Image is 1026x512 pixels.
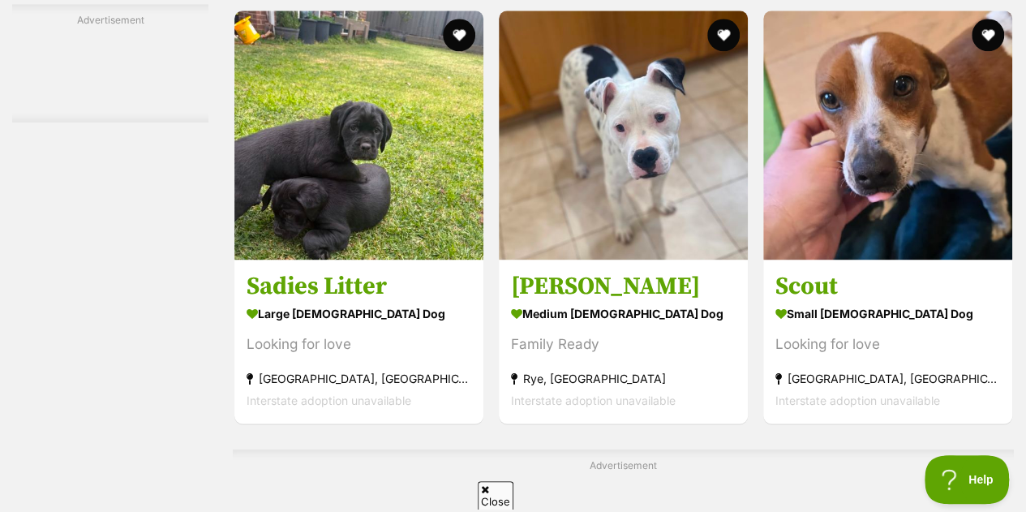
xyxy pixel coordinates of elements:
strong: medium [DEMOGRAPHIC_DATA] Dog [511,302,736,325]
strong: [GEOGRAPHIC_DATA], [GEOGRAPHIC_DATA] [247,368,471,389]
a: Sadies Litter large [DEMOGRAPHIC_DATA] Dog Looking for love [GEOGRAPHIC_DATA], [GEOGRAPHIC_DATA] ... [234,259,483,424]
h3: Scout [775,271,1000,302]
span: Close [478,481,513,510]
div: Looking for love [247,333,471,355]
button: favourite [972,19,1004,51]
strong: small [DEMOGRAPHIC_DATA] Dog [775,302,1000,325]
button: favourite [707,19,740,51]
div: Looking for love [775,333,1000,355]
strong: large [DEMOGRAPHIC_DATA] Dog [247,302,471,325]
span: Interstate adoption unavailable [775,394,940,407]
strong: Rye, [GEOGRAPHIC_DATA] [511,368,736,389]
h3: [PERSON_NAME] [511,271,736,302]
span: Interstate adoption unavailable [247,394,411,407]
img: Foss - Bullmastiff Dog [499,11,748,260]
div: Family Ready [511,333,736,355]
span: Interstate adoption unavailable [511,394,676,407]
iframe: Help Scout Beacon - Open [925,455,1010,504]
a: Scout small [DEMOGRAPHIC_DATA] Dog Looking for love [GEOGRAPHIC_DATA], [GEOGRAPHIC_DATA] Intersta... [763,259,1012,424]
img: Sadies Litter - Rottweiler x English Springer Spaniel Dog [234,11,483,260]
strong: [GEOGRAPHIC_DATA], [GEOGRAPHIC_DATA] [775,368,1000,389]
a: [PERSON_NAME] medium [DEMOGRAPHIC_DATA] Dog Family Ready Rye, [GEOGRAPHIC_DATA] Interstate adopti... [499,259,748,424]
img: Scout - Jack Russell Terrier Dog [763,11,1012,260]
button: favourite [443,19,475,51]
div: Advertisement [12,4,208,123]
h3: Sadies Litter [247,271,471,302]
